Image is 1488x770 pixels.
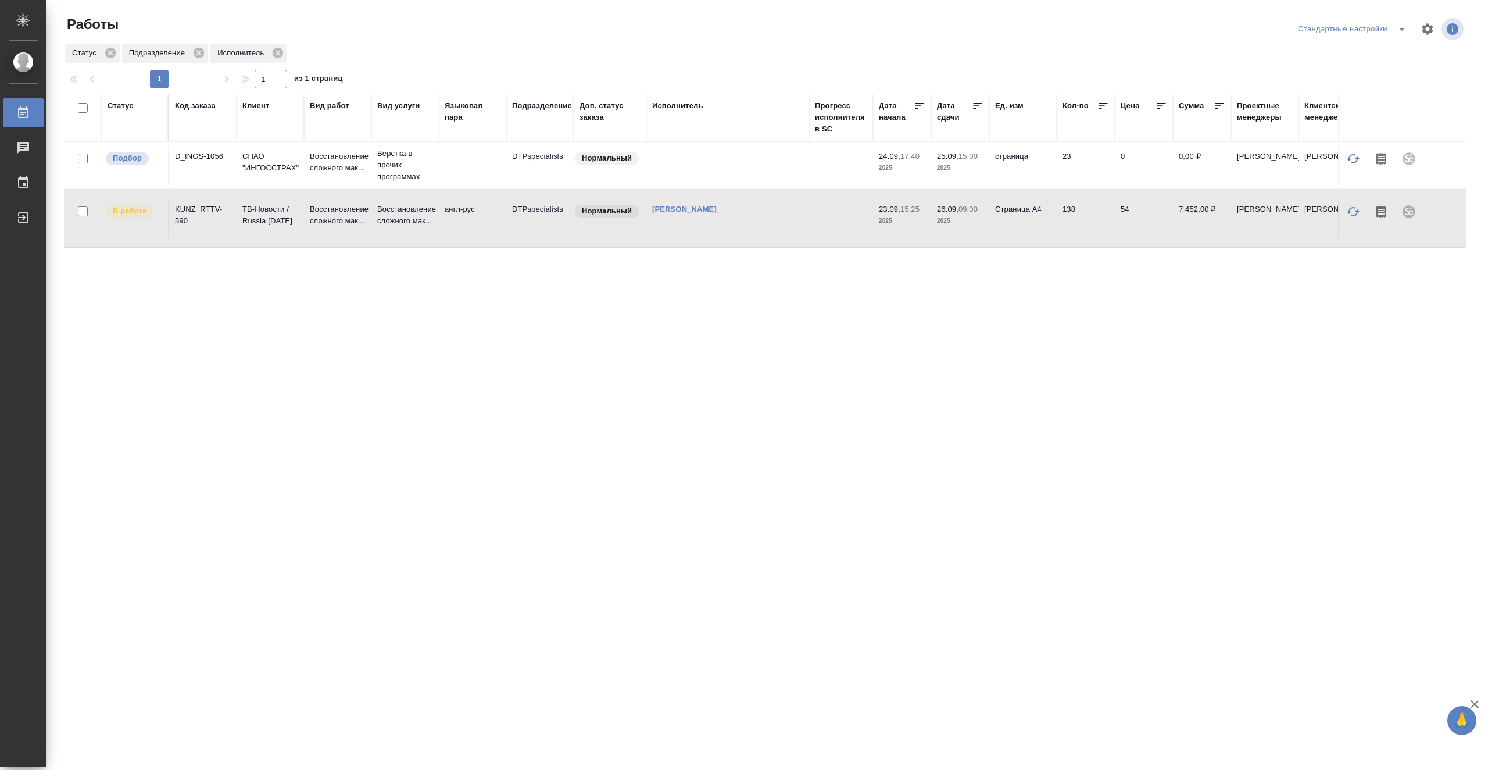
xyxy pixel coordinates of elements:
[113,205,146,217] p: В работе
[105,204,162,219] div: Исполнитель выполняет работу
[1414,15,1441,43] span: Настроить таблицу
[1367,198,1395,226] button: Скопировать мини-бриф
[445,100,500,123] div: Языковая пара
[937,162,983,174] p: 2025
[815,100,867,135] div: Прогресс исполнителя в SC
[175,100,216,112] div: Код заказа
[995,100,1024,112] div: Ед. изм
[1231,198,1299,238] td: [PERSON_NAME]
[1299,198,1366,238] td: [PERSON_NAME]
[65,44,120,63] div: Статус
[1304,100,1360,123] div: Клиентские менеджеры
[1063,100,1089,112] div: Кол-во
[900,205,920,213] p: 15:25
[242,151,298,174] p: СПАО "ИНГОССТРАХ"
[1231,145,1299,186] td: [PERSON_NAME]
[879,100,914,123] div: Дата начала
[506,198,574,238] td: DTPspecialists
[1339,145,1367,173] button: Обновить
[1115,145,1173,186] td: 0
[937,205,958,213] p: 26.09,
[377,204,433,227] p: Восстановление сложного мак...
[1173,145,1231,186] td: 0,00 ₽
[582,205,632,217] p: Нормальный
[582,152,632,164] p: Нормальный
[122,44,208,63] div: Подразделение
[989,198,1057,238] td: Страница А4
[310,100,349,112] div: Вид работ
[1447,706,1476,735] button: 🙏
[1395,145,1423,173] div: Проект не привязан
[242,100,269,112] div: Клиент
[506,145,574,186] td: DTPspecialists
[175,151,231,162] div: D_INGS-1056
[105,151,162,166] div: Можно подбирать исполнителей
[210,44,287,63] div: Исполнитель
[937,100,972,123] div: Дата сдачи
[958,152,978,161] p: 15:00
[1057,198,1115,238] td: 138
[129,47,189,59] p: Подразделение
[1237,100,1293,123] div: Проектные менеджеры
[937,152,958,161] p: 25.09,
[900,152,920,161] p: 17:40
[1395,198,1423,226] div: Проект не привязан
[310,204,366,227] p: Восстановление сложного мак...
[1441,18,1466,40] span: Посмотреть информацию
[242,204,298,227] p: ТВ-Новости / Russia [DATE]
[377,100,420,112] div: Вид услуги
[879,162,925,174] p: 2025
[175,204,231,227] div: KUNZ_RTTV-590
[294,72,343,88] span: из 1 страниц
[1179,100,1204,112] div: Сумма
[580,100,641,123] div: Доп. статус заказа
[937,215,983,227] p: 2025
[1339,198,1367,226] button: Обновить
[1452,708,1472,733] span: 🙏
[652,100,703,112] div: Исполнитель
[1173,198,1231,238] td: 7 452,00 ₽
[652,205,717,213] a: [PERSON_NAME]
[217,47,268,59] p: Исполнитель
[989,145,1057,186] td: страница
[1295,20,1414,38] div: split button
[1057,145,1115,186] td: 23
[512,100,572,112] div: Подразделение
[377,148,433,183] p: Верстка в прочих программах
[879,152,900,161] p: 24.09,
[1299,145,1366,186] td: [PERSON_NAME]
[1115,198,1173,238] td: 54
[439,198,506,238] td: англ-рус
[879,215,925,227] p: 2025
[64,15,119,34] span: Работы
[113,152,142,164] p: Подбор
[1367,145,1395,173] button: Скопировать мини-бриф
[1121,100,1140,112] div: Цена
[879,205,900,213] p: 23.09,
[310,151,366,174] p: Восстановление сложного мак...
[72,47,101,59] p: Статус
[108,100,134,112] div: Статус
[958,205,978,213] p: 09:00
